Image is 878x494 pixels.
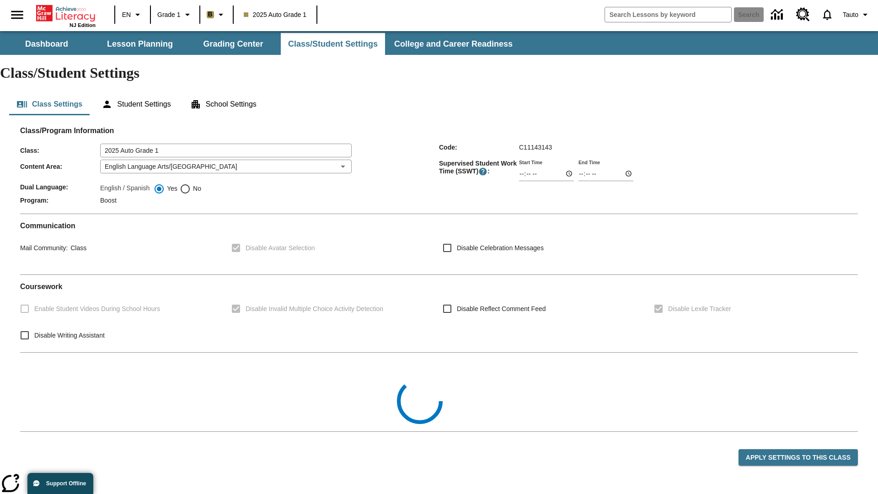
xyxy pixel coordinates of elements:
button: Language: EN, Select a language [118,6,147,23]
input: search field [605,7,731,22]
span: Content Area : [20,163,100,170]
span: B [208,9,213,20]
button: Profile/Settings [839,6,874,23]
a: Resource Center, Will open in new tab [791,2,815,27]
span: Grade 1 [157,10,181,20]
div: English Language Arts/[GEOGRAPHIC_DATA] [100,160,352,173]
span: Class [68,244,86,252]
button: Open side menu [4,1,31,28]
a: Data Center [766,2,791,27]
h2: Course work [20,282,858,291]
span: NJ Edition [70,22,96,28]
div: Coursework [20,282,858,345]
button: School Settings [183,93,264,115]
button: Support Offline [27,473,93,494]
button: Grade: Grade 1, Select a grade [154,6,197,23]
div: Communication [20,221,858,267]
span: Supervised Student Work Time (SSWT) : [439,160,519,176]
span: Yes [165,184,177,193]
span: Code : [439,144,519,151]
span: Mail Community : [20,244,68,252]
div: Class Collections [20,360,858,424]
span: Tauto [843,10,858,20]
button: Student Settings [94,93,178,115]
label: End Time [578,159,600,166]
label: English / Spanish [100,183,150,194]
span: Dual Language : [20,183,100,191]
button: College and Career Readiness [387,33,520,55]
span: Disable Avatar Selection [246,243,315,253]
label: Start Time [519,159,542,166]
button: Class Settings [9,93,90,115]
button: Lesson Planning [94,33,186,55]
div: Class/Student Settings [9,93,869,115]
span: Disable Writing Assistant [34,331,105,340]
span: C11143143 [519,144,552,151]
span: Disable Celebration Messages [457,243,544,253]
button: Boost Class color is light brown. Change class color [203,6,230,23]
span: Boost [100,197,117,204]
button: Class/Student Settings [281,33,385,55]
button: Apply Settings to this Class [739,449,858,466]
span: Enable Student Videos During School Hours [34,304,160,314]
a: Home [36,4,96,22]
button: Dashboard [1,33,92,55]
span: Program : [20,197,100,204]
button: Supervised Student Work Time is the timeframe when students can take LevelSet and when lessons ar... [478,167,487,176]
button: Grading Center [187,33,279,55]
span: Support Offline [46,480,86,487]
h2: Communication [20,221,858,230]
div: Home [36,3,96,28]
input: Class [100,144,352,157]
div: Class/Program Information [20,135,858,206]
span: No [191,184,201,193]
span: Class : [20,147,100,154]
span: Disable Reflect Comment Feed [457,304,546,314]
span: 2025 Auto Grade 1 [244,10,307,20]
span: EN [122,10,131,20]
span: Disable Invalid Multiple Choice Activity Detection [246,304,383,314]
a: Notifications [815,3,839,27]
h2: Class/Program Information [20,126,858,135]
span: Disable Lexile Tracker [668,304,731,314]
